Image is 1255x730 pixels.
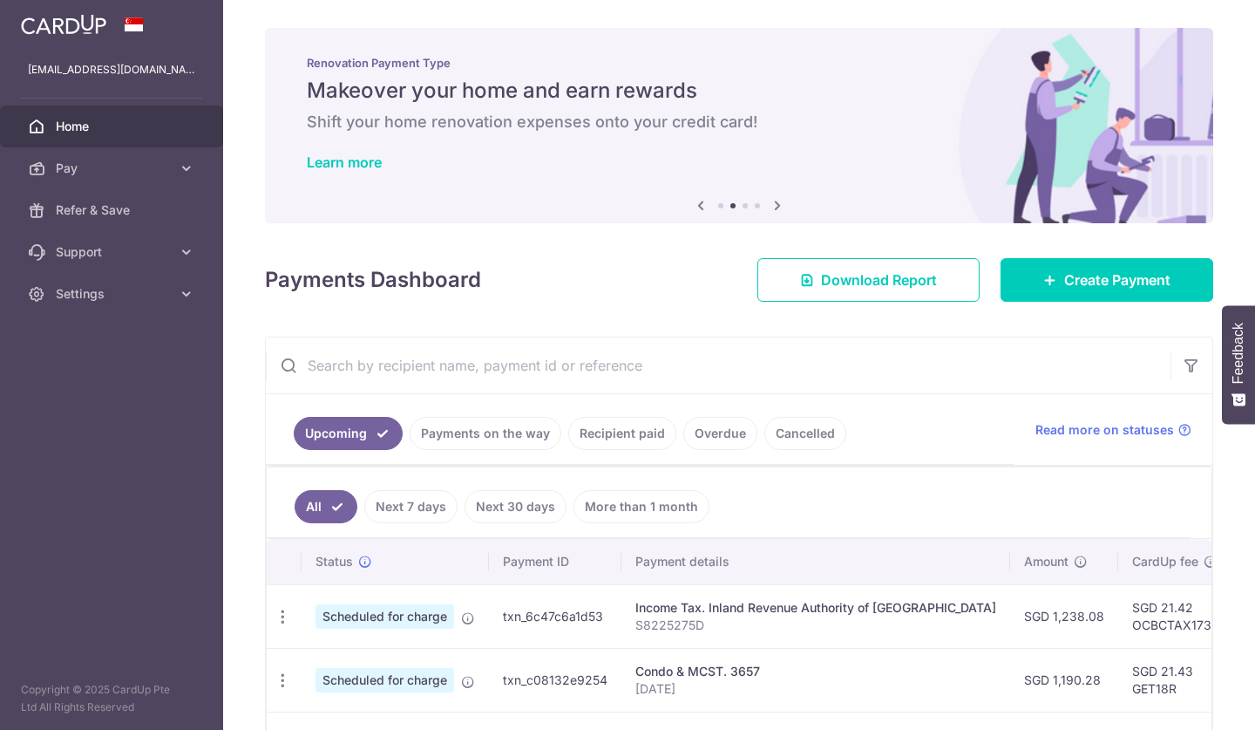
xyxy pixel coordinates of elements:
span: CardUp fee [1132,553,1198,570]
span: Feedback [1231,323,1246,384]
span: Settings [56,285,171,303]
p: [DATE] [635,680,996,698]
a: More than 1 month [573,490,709,523]
img: CardUp [21,14,106,35]
td: txn_6c47c6a1d53 [489,584,621,648]
h5: Makeover your home and earn rewards [307,77,1171,105]
span: Download Report [821,269,937,290]
h6: Shift your home renovation expenses onto your credit card! [307,112,1171,133]
td: SGD 1,238.08 [1010,584,1118,648]
span: Scheduled for charge [315,604,454,629]
div: Condo & MCST. 3657 [635,663,996,680]
td: txn_c08132e9254 [489,648,621,712]
a: Download Report [757,258,980,302]
span: Support [56,243,171,261]
td: SGD 21.42 OCBCTAX173 [1118,584,1231,648]
a: Payments on the way [410,417,561,450]
a: Cancelled [764,417,846,450]
a: Overdue [683,417,757,450]
h4: Payments Dashboard [265,264,481,296]
th: Payment details [621,539,1010,584]
iframe: Opens a widget where you can find more information [1143,678,1238,721]
span: Home [56,118,171,135]
td: SGD 1,190.28 [1010,648,1118,712]
img: Renovation banner [265,28,1213,223]
span: Create Payment [1064,269,1170,290]
div: Income Tax. Inland Revenue Authority of [GEOGRAPHIC_DATA] [635,599,996,617]
span: Amount [1024,553,1068,570]
th: Payment ID [489,539,621,584]
a: Read more on statuses [1035,421,1191,439]
a: Recipient paid [568,417,676,450]
span: Status [315,553,353,570]
a: Next 7 days [364,490,458,523]
td: SGD 21.43 GET18R [1118,648,1231,712]
a: All [295,490,357,523]
input: Search by recipient name, payment id or reference [266,338,1170,393]
a: Upcoming [294,417,403,450]
span: Refer & Save [56,201,171,219]
a: Create Payment [1001,258,1213,302]
p: S8225275D [635,617,996,634]
span: Pay [56,160,171,177]
a: Learn more [307,154,382,171]
span: Read more on statuses [1035,421,1174,439]
a: Next 30 days [465,490,566,523]
button: Feedback - Show survey [1222,305,1255,424]
p: Renovation Payment Type [307,56,1171,70]
p: [EMAIL_ADDRESS][DOMAIN_NAME] [28,61,195,78]
span: Scheduled for charge [315,668,454,692]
